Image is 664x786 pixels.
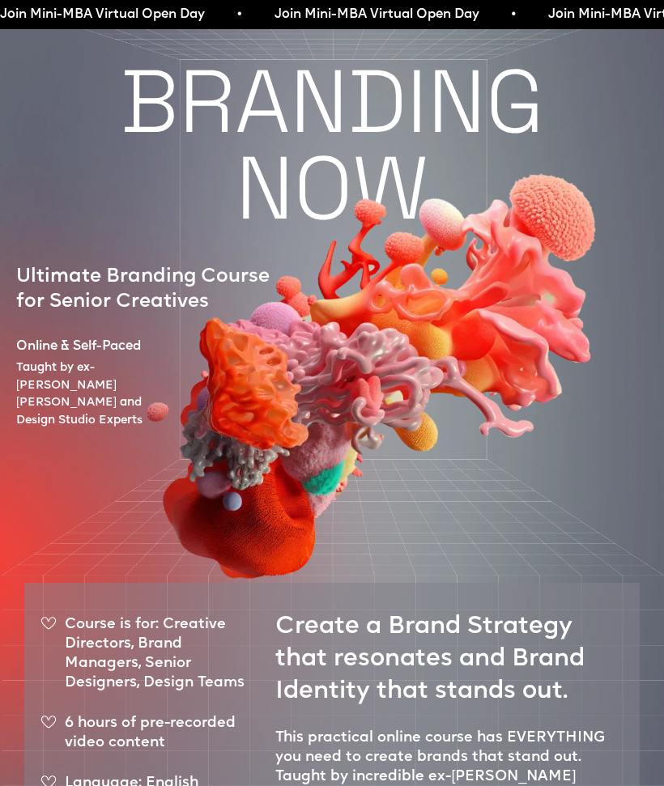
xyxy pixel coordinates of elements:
[275,599,624,708] h2: Create a Brand Strategy that resonates and Brand Identity that stands out.
[40,615,258,706] div: Course is for: Creative Directors, Brand Managers, Senior Designers, Design Teams
[236,3,241,26] span: •
[511,3,516,26] span: •
[16,265,282,315] p: Ultimate Branding Course for Senior Creatives
[40,714,258,766] div: 6 hours of pre-recorded video content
